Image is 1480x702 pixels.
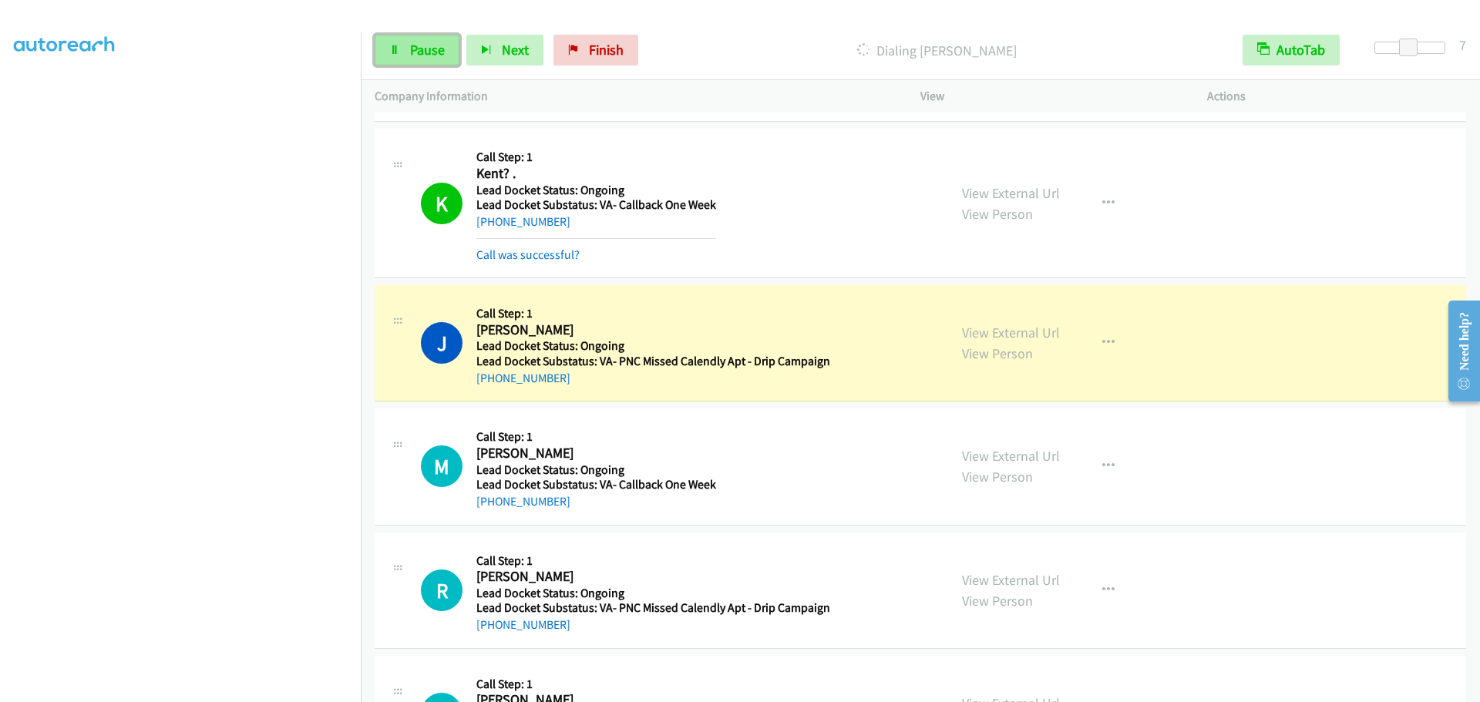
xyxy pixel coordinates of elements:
[476,429,716,445] h5: Call Step: 1
[375,35,459,65] a: Pause
[553,35,638,65] a: Finish
[476,371,570,385] a: [PHONE_NUMBER]
[421,322,462,364] h1: J
[476,553,830,569] h5: Call Step: 1
[476,306,830,321] h5: Call Step: 1
[476,247,580,262] a: Call was successful?
[476,586,830,601] h5: Lead Docket Status: Ongoing
[421,445,462,487] h1: M
[476,183,716,198] h5: Lead Docket Status: Ongoing
[421,569,462,611] h1: R
[476,445,716,462] h2: [PERSON_NAME]
[1207,87,1466,106] p: Actions
[375,87,893,106] p: Company Information
[476,494,570,509] a: [PHONE_NUMBER]
[1435,290,1480,412] iframe: Resource Center
[410,41,445,59] span: Pause
[476,677,705,692] h5: Call Step: 1
[962,571,1060,589] a: View External Url
[476,214,570,229] a: [PHONE_NUMBER]
[659,40,1215,61] p: Dialing [PERSON_NAME]
[476,477,716,492] h5: Lead Docket Substatus: VA- Callback One Week
[502,41,529,59] span: Next
[962,344,1033,362] a: View Person
[962,205,1033,223] a: View Person
[476,568,830,586] h2: [PERSON_NAME]
[476,321,830,339] h2: [PERSON_NAME]
[1459,35,1466,55] div: 7
[466,35,543,65] button: Next
[421,183,462,224] h1: K
[920,87,1179,106] p: View
[962,468,1033,485] a: View Person
[476,600,830,616] h5: Lead Docket Substatus: VA- PNC Missed Calendly Apt - Drip Campaign
[1243,35,1340,65] button: AutoTab
[476,354,830,369] h5: Lead Docket Substatus: VA- PNC Missed Calendly Apt - Drip Campaign
[962,324,1060,341] a: View External Url
[962,592,1033,610] a: View Person
[589,41,624,59] span: Finish
[476,197,716,213] h5: Lead Docket Substatus: VA- Callback One Week
[476,617,570,632] a: [PHONE_NUMBER]
[962,447,1060,465] a: View External Url
[476,165,716,183] h2: Kent? .
[421,569,462,611] div: The call is yet to be attempted
[962,184,1060,202] a: View External Url
[476,149,716,165] h5: Call Step: 1
[476,338,830,354] h5: Lead Docket Status: Ongoing
[476,462,716,478] h5: Lead Docket Status: Ongoing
